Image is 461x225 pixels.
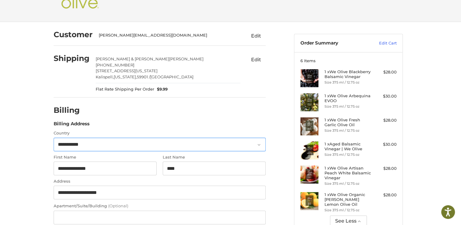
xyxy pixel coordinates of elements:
h4: 1 x We Olive Organic [PERSON_NAME] Lemon Olive Oil [324,192,371,207]
legend: Billing Address [54,120,90,130]
li: Size 375 ml / 12.75 oz [324,80,371,85]
label: Address [54,178,266,184]
span: [PHONE_NUMBER] [96,62,134,67]
li: Size 375 ml / 12.75 oz [324,208,371,213]
div: $28.00 [373,192,397,198]
h3: 6 Items [300,58,397,63]
span: [GEOGRAPHIC_DATA] [150,74,193,79]
h4: 1 x We Olive Blackberry Balsamic Vinegar [324,69,371,79]
label: First Name [54,154,157,160]
button: Open LiveChat chat widget [70,8,77,15]
div: $28.00 [373,166,397,172]
li: Size 375 ml / 12.75 oz [324,128,371,133]
a: Edit Cart [366,40,397,46]
p: We're away right now. Please check back later! [9,9,69,14]
span: Flat Rate Shipping Per Order [96,86,154,92]
button: Edit [246,55,266,64]
small: (Optional) [108,203,128,208]
h4: 1 x We Olive Arbequina EVOO [324,93,371,103]
h2: Customer [54,30,93,39]
span: 59901 / [137,74,150,79]
label: Apartment/Suite/Building [54,203,266,209]
label: Last Name [163,154,266,160]
span: [US_STATE], [114,74,137,79]
span: [STREET_ADDRESS][US_STATE] [96,68,158,73]
div: [PERSON_NAME][EMAIL_ADDRESS][DOMAIN_NAME] [99,32,235,38]
label: Country [54,130,266,136]
span: [PERSON_NAME] & [PERSON_NAME] [96,56,169,61]
button: Edit [246,31,266,41]
li: Size 375 ml / 12.75 oz [324,181,371,186]
h3: Order Summary [300,40,366,46]
div: $28.00 [373,117,397,123]
h4: 1 x Aged Balsamic Vinegar | We Olive [324,141,371,152]
iframe: Google Customer Reviews [411,209,461,225]
div: $28.00 [373,69,397,75]
li: Size 375 ml / 12.75 oz [324,104,371,109]
div: $30.00 [373,141,397,148]
span: Kalispell, [96,74,114,79]
span: $9.99 [154,86,168,92]
h2: Billing [54,105,89,115]
h4: 1 x We Olive Fresh Garlic Olive Oil [324,117,371,127]
h2: Shipping [54,54,90,63]
li: Size 375 ml / 12.75 oz [324,152,371,157]
h4: 1 x We Olive Artisan Peach White Balsamic Vinegar [324,166,371,180]
span: [PERSON_NAME] [169,56,204,61]
div: $30.00 [373,93,397,99]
